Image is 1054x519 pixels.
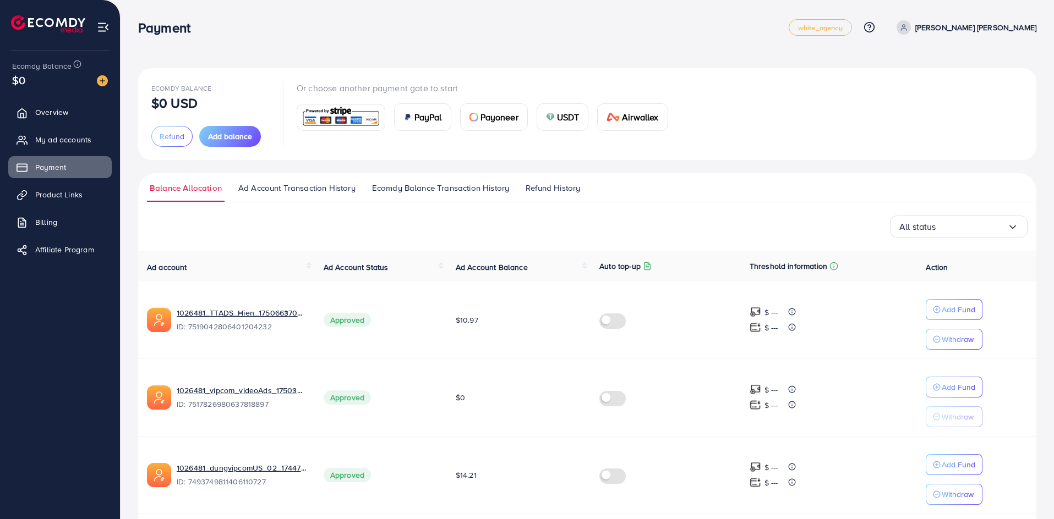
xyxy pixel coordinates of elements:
[8,101,112,123] a: Overview
[926,377,982,397] button: Add Fund
[35,162,66,173] span: Payment
[177,385,306,396] a: 1026481_vipcom_videoAds_1750380509111
[526,182,580,194] span: Refund History
[301,106,381,129] img: card
[915,21,1036,34] p: [PERSON_NAME] [PERSON_NAME]
[599,259,641,273] p: Auto top-up
[460,103,528,131] a: cardPayoneer
[238,182,356,194] span: Ad Account Transaction History
[372,182,509,194] span: Ecomdy Balance Transaction History
[403,113,412,122] img: card
[942,458,975,471] p: Add Fund
[35,217,57,228] span: Billing
[324,468,371,482] span: Approved
[160,131,184,142] span: Refund
[546,113,555,122] img: card
[607,113,620,122] img: card
[394,103,451,131] a: cardPayPal
[899,218,936,235] span: All status
[597,103,668,131] a: cardAirwallex
[942,333,974,346] p: Withdraw
[942,380,975,394] p: Add Fund
[8,211,112,233] a: Billing
[150,182,222,194] span: Balance Allocation
[456,262,528,273] span: Ad Account Balance
[764,399,778,412] p: $ ---
[177,399,306,410] span: ID: 7517826980637818897
[35,134,91,145] span: My ad accounts
[798,24,843,31] span: white_agency
[8,239,112,261] a: Affiliate Program
[324,262,389,273] span: Ad Account Status
[480,111,518,124] span: Payoneer
[456,392,465,403] span: $0
[764,383,778,396] p: $ ---
[8,156,112,178] a: Payment
[199,126,261,147] button: Add balance
[97,75,108,86] img: image
[750,259,827,273] p: Threshold information
[97,21,110,34] img: menu
[8,129,112,151] a: My ad accounts
[177,321,306,332] span: ID: 7519042806401204232
[151,96,198,109] p: $0 USD
[12,72,25,88] span: $0
[750,399,761,411] img: top-up amount
[35,189,83,200] span: Product Links
[942,410,974,423] p: Withdraw
[764,476,778,489] p: $ ---
[11,15,85,32] img: logo
[12,60,72,71] span: Ecomdy Balance
[177,385,306,410] div: <span class='underline'>1026481_vipcom_videoAds_1750380509111</span></br>7517826980637818897
[208,131,252,142] span: Add balance
[456,314,478,325] span: $10.97
[151,126,193,147] button: Refund
[35,244,94,255] span: Affiliate Program
[557,111,580,124] span: USDT
[764,461,778,474] p: $ ---
[942,303,975,316] p: Add Fund
[324,313,371,327] span: Approved
[324,390,371,405] span: Approved
[890,216,1028,238] div: Search for option
[177,307,306,333] div: <span class='underline'>1026481_TTADS_Hien_1750663705167</span></br>7519042806401204232
[35,107,68,118] span: Overview
[892,20,1036,35] a: [PERSON_NAME] [PERSON_NAME]
[750,306,761,318] img: top-up amount
[138,20,199,36] h3: Payment
[942,488,974,501] p: Withdraw
[177,462,306,488] div: <span class='underline'>1026481_dungvipcomUS_02_1744774713900</span></br>7493749811406110727
[622,111,658,124] span: Airwallex
[537,103,589,131] a: cardUSDT
[926,454,982,475] button: Add Fund
[147,262,187,273] span: Ad account
[177,476,306,487] span: ID: 7493749811406110727
[147,463,171,487] img: ic-ads-acc.e4c84228.svg
[414,111,442,124] span: PayPal
[147,308,171,332] img: ic-ads-acc.e4c84228.svg
[750,384,761,395] img: top-up amount
[750,461,761,473] img: top-up amount
[177,462,306,473] a: 1026481_dungvipcomUS_02_1744774713900
[926,299,982,320] button: Add Fund
[151,84,211,93] span: Ecomdy Balance
[147,385,171,410] img: ic-ads-acc.e4c84228.svg
[177,307,306,318] a: 1026481_TTADS_Hien_1750663705167
[750,322,761,333] img: top-up amount
[764,321,778,334] p: $ ---
[926,484,982,505] button: Withdraw
[789,19,852,36] a: white_agency
[926,406,982,427] button: Withdraw
[926,262,948,273] span: Action
[8,184,112,206] a: Product Links
[297,81,677,95] p: Or choose another payment gate to start
[456,470,477,481] span: $14.21
[936,218,1007,235] input: Search for option
[297,104,385,131] a: card
[469,113,478,122] img: card
[750,477,761,488] img: top-up amount
[764,306,778,319] p: $ ---
[926,329,982,350] button: Withdraw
